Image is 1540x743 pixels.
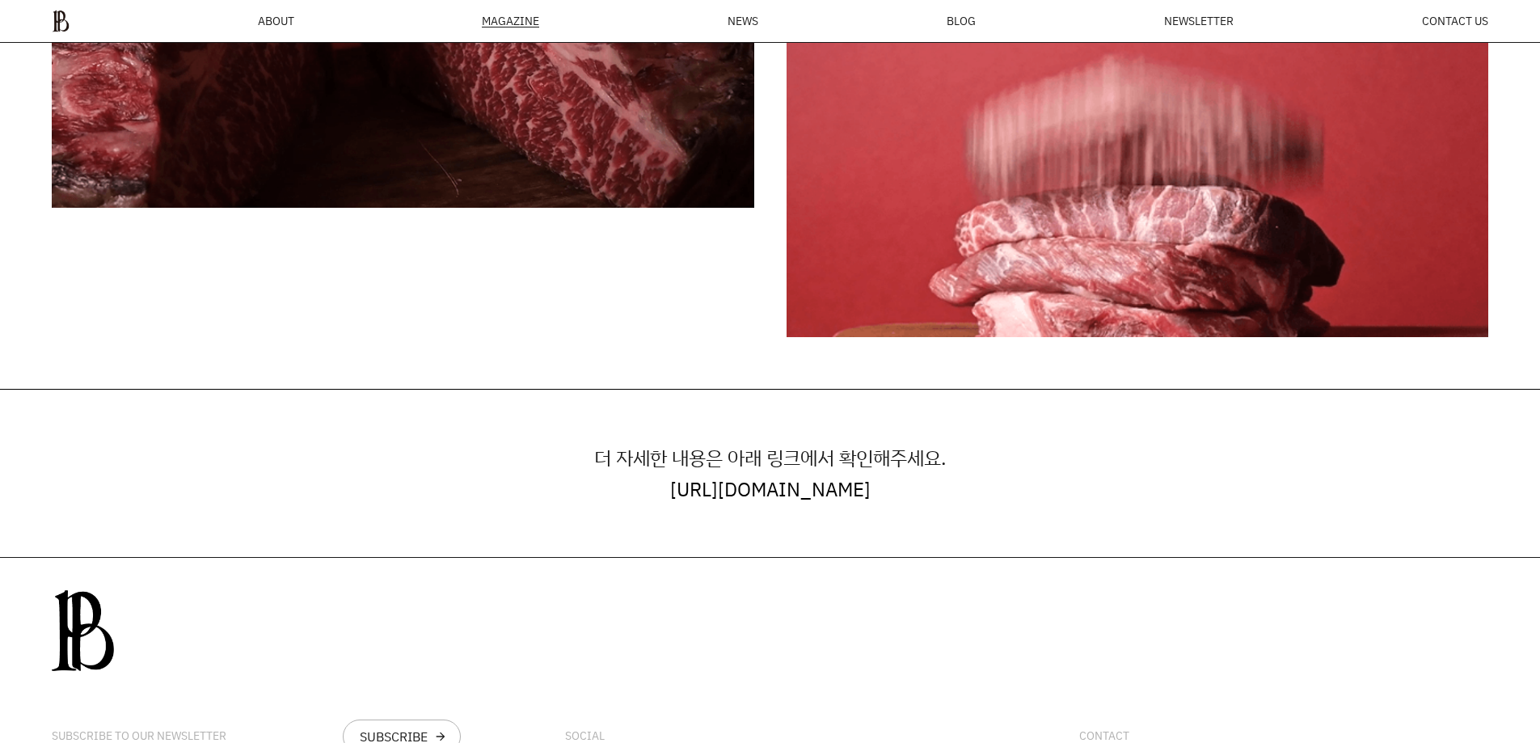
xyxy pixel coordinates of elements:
[52,590,114,671] img: 0afca24db3087.png
[52,441,1488,474] p: 더 자세한 내용은 아래 링크에서 확인해주세요.
[1422,15,1488,27] a: CONTACT US
[1164,15,1234,27] a: NEWSLETTER
[947,15,976,27] a: BLOG
[670,476,871,502] a: [URL][DOMAIN_NAME]
[434,730,447,743] div: arrow_forward
[52,10,70,32] img: ba379d5522eb3.png
[482,15,539,27] div: MAGAZINE
[728,15,758,27] a: NEWS
[565,729,605,743] div: SOCIAL
[360,730,428,743] div: SUBSCRIBE
[52,729,226,743] div: SUBSCRIBE TO OUR NEWSLETTER
[1079,729,1129,743] div: CONTACT
[258,15,294,27] a: ABOUT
